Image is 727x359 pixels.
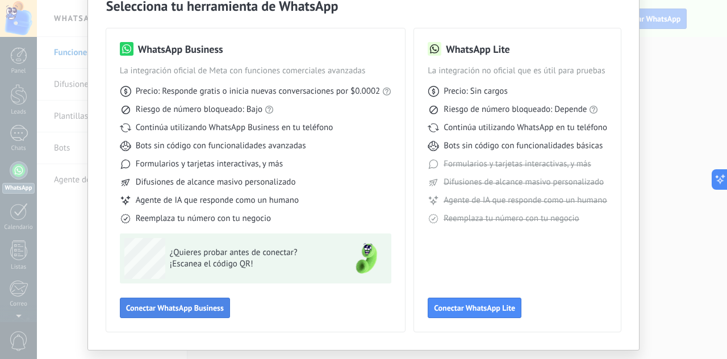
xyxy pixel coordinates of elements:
[136,140,306,152] span: Bots sin código con funcionalidades avanzadas
[346,238,387,279] img: green-phone.png
[444,86,507,97] span: Precio: Sin cargos
[136,177,296,188] span: Difusiones de alcance masivo personalizado
[136,158,283,170] span: Formularios y tarjetas interactivas, y más
[136,104,262,115] span: Riesgo de número bloqueado: Bajo
[444,122,607,133] span: Continúa utilizando WhatsApp en tu teléfono
[428,298,521,318] button: Conectar WhatsApp Lite
[138,42,223,56] h3: WhatsApp Business
[170,247,336,258] span: ¿Quieres probar antes de conectar?
[136,122,333,133] span: Continúa utilizando WhatsApp Business en tu teléfono
[120,65,392,77] span: La integración oficial de Meta con funciones comerciales avanzadas
[428,65,607,77] span: La integración no oficial que es útil para pruebas
[444,158,591,170] span: Formularios y tarjetas interactivas, y más
[136,195,299,206] span: Agente de IA que responde como un humano
[136,86,381,97] span: Precio: Responde gratis o inicia nuevas conversaciones por $0.0002
[170,258,336,270] span: ¡Escanea el código QR!
[444,213,579,224] span: Reemplaza tu número con tu negocio
[444,140,603,152] span: Bots sin código con funcionalidades básicas
[446,42,509,56] h3: WhatsApp Lite
[136,213,271,224] span: Reemplaza tu número con tu negocio
[444,104,587,115] span: Riesgo de número bloqueado: Depende
[434,304,515,312] span: Conectar WhatsApp Lite
[120,298,230,318] button: Conectar WhatsApp Business
[126,304,224,312] span: Conectar WhatsApp Business
[444,195,607,206] span: Agente de IA que responde como un humano
[444,177,604,188] span: Difusiones de alcance masivo personalizado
